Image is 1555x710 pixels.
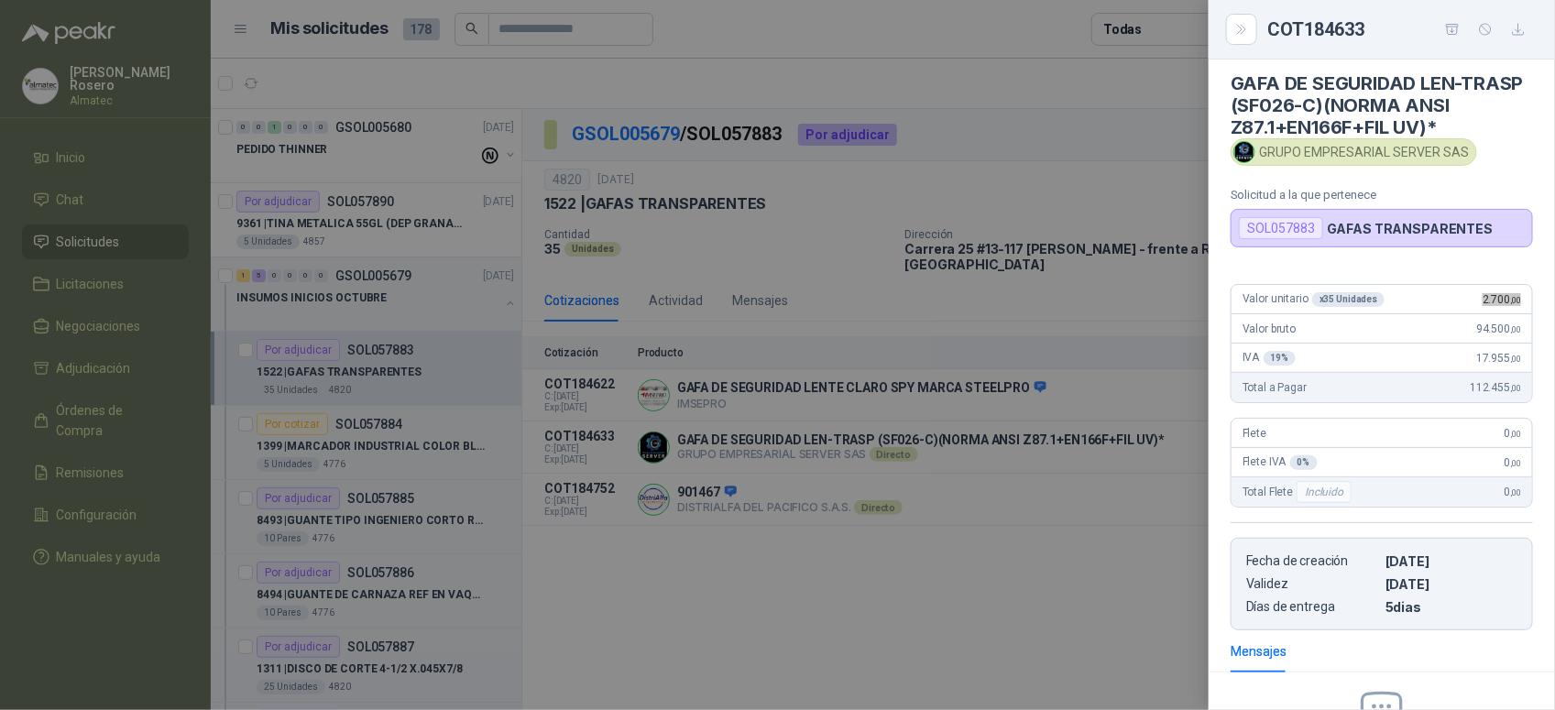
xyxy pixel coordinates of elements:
[1510,487,1521,497] span: ,00
[1246,576,1378,592] p: Validez
[1231,641,1287,661] div: Mensajes
[1476,322,1521,335] span: 94.500
[1483,293,1521,306] span: 2.700
[1264,351,1297,366] div: 19 %
[1385,599,1517,615] p: 5 dias
[1510,429,1521,439] span: ,00
[1510,295,1521,305] span: ,00
[1290,455,1318,470] div: 0 %
[1231,72,1533,138] h4: GAFA DE SEGURIDAD LEN-TRASP (SF026-C)(NORMA ANSI Z87.1+EN166F+FIL UV)*
[1231,138,1477,166] div: GRUPO EMPRESARIAL SERVER SAS
[1312,292,1385,307] div: x 35 Unidades
[1243,381,1307,394] span: Total a Pagar
[1505,456,1521,469] span: 0
[1510,324,1521,334] span: ,00
[1385,553,1517,569] p: [DATE]
[1470,381,1521,394] span: 112.455
[1505,486,1521,498] span: 0
[1243,351,1296,366] span: IVA
[1267,15,1533,44] div: COT184633
[1231,18,1253,40] button: Close
[1231,188,1533,202] p: Solicitud a la que pertenece
[1243,292,1385,307] span: Valor unitario
[1239,217,1323,239] div: SOL057883
[1510,354,1521,364] span: ,00
[1243,427,1266,440] span: Flete
[1510,383,1521,393] span: ,00
[1505,427,1521,440] span: 0
[1385,576,1517,592] p: [DATE]
[1243,455,1318,470] span: Flete IVA
[1243,481,1355,503] span: Total Flete
[1476,352,1521,365] span: 17.955
[1246,599,1378,615] p: Días de entrega
[1243,322,1296,335] span: Valor bruto
[1297,481,1352,503] div: Incluido
[1327,221,1493,236] p: GAFAS TRANSPARENTES
[1234,142,1254,162] img: Company Logo
[1510,458,1521,468] span: ,00
[1246,553,1378,569] p: Fecha de creación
